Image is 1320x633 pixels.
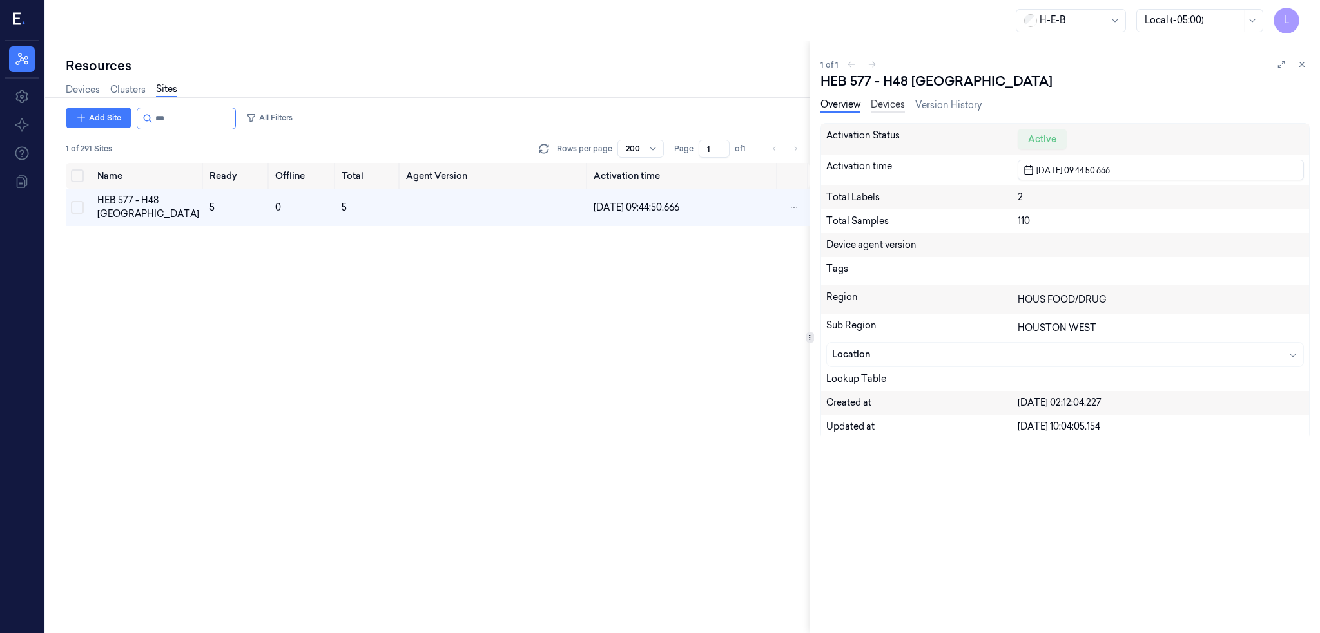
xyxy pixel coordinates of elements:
[826,420,1017,433] div: Updated at
[826,160,1017,180] div: Activation time
[557,143,612,155] p: Rows per page
[1018,129,1067,149] div: Active
[71,169,84,182] button: Select all
[275,202,281,213] span: 0
[1274,8,1299,33] button: L
[827,343,1303,366] button: Location
[241,108,298,128] button: All Filters
[820,59,839,70] span: 1 of 1
[401,163,588,189] th: Agent Version
[97,194,199,221] div: HEB 577 - H48 [GEOGRAPHIC_DATA]
[826,214,1017,228] div: Total Samples
[832,348,1018,361] div: Location
[1018,191,1304,204] div: 2
[826,372,1304,386] div: Lookup Table
[66,57,810,75] div: Resources
[1018,160,1304,180] button: [DATE] 09:44:50.666
[66,143,112,155] span: 1 of 291 Sites
[92,163,204,189] th: Name
[336,163,402,189] th: Total
[826,290,1017,308] div: Region
[674,143,694,155] span: Page
[204,163,270,189] th: Ready
[826,191,1017,204] div: Total Labels
[588,163,779,189] th: Activation time
[71,201,84,214] button: Select row
[820,98,860,113] a: Overview
[156,82,177,97] a: Sites
[66,108,131,128] button: Add Site
[342,202,347,213] span: 5
[871,98,905,113] a: Devices
[826,396,1017,410] div: Created at
[1018,396,1304,410] div: [DATE] 02:12:04.227
[1018,214,1304,228] div: 110
[820,72,1053,90] div: HEB 577 - H48 [GEOGRAPHIC_DATA]
[735,143,755,155] span: of 1
[66,83,100,97] a: Devices
[110,83,146,97] a: Clusters
[915,99,982,112] a: Version History
[826,319,1017,337] div: Sub Region
[1018,420,1304,433] div: [DATE] 10:04:05.154
[1034,164,1110,176] span: [DATE] 09:44:50.666
[826,238,1017,252] div: Device agent version
[766,140,804,158] nav: pagination
[209,202,215,213] span: 5
[594,202,679,213] span: [DATE] 09:44:50.666
[270,163,336,189] th: Offline
[826,262,1017,280] div: Tags
[826,129,1017,149] div: Activation Status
